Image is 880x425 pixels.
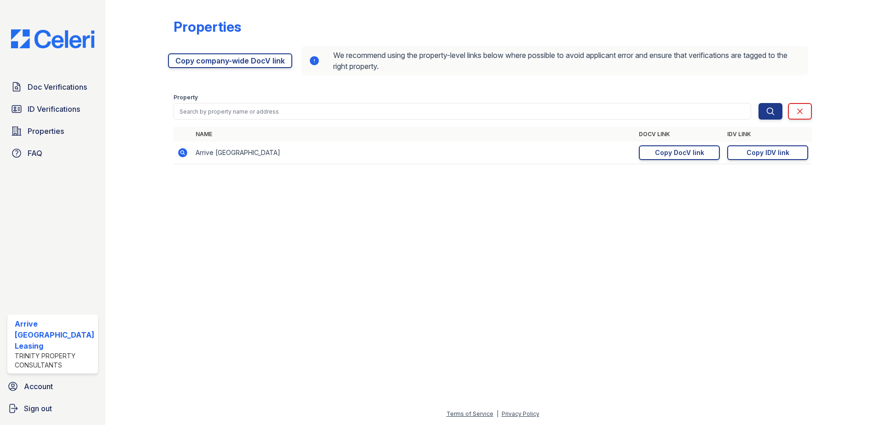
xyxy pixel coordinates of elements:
a: Sign out [4,399,102,418]
a: Account [4,377,102,396]
div: Trinity Property Consultants [15,351,94,370]
a: Terms of Service [446,410,493,417]
div: Copy DocV link [655,148,704,157]
a: Privacy Policy [502,410,539,417]
input: Search by property name or address [174,103,752,120]
div: We recommend using the property-level links below where possible to avoid applicant error and ens... [301,46,809,75]
a: ID Verifications [7,100,98,118]
label: Property [174,94,198,101]
th: IDV Link [724,127,812,142]
span: Doc Verifications [28,81,87,92]
span: Properties [28,126,64,137]
div: Copy IDV link [747,148,789,157]
div: | [497,410,498,417]
a: FAQ [7,144,98,162]
a: Doc Verifications [7,78,98,96]
th: DocV Link [635,127,724,142]
div: Properties [174,18,241,35]
span: Sign out [24,403,52,414]
div: Arrive [GEOGRAPHIC_DATA] Leasing [15,318,94,351]
img: CE_Logo_Blue-a8612792a0a2168367f1c8372b55b34899dd931a85d93a1a3d3e32e68fde9ad4.png [4,29,102,48]
span: FAQ [28,148,42,159]
span: ID Verifications [28,103,80,115]
a: Properties [7,122,98,140]
a: Copy DocV link [639,145,720,160]
a: Copy IDV link [727,145,808,160]
th: Name [192,127,636,142]
td: Arrive [GEOGRAPHIC_DATA] [192,142,636,164]
span: Account [24,381,53,392]
a: Copy company-wide DocV link [168,53,292,68]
